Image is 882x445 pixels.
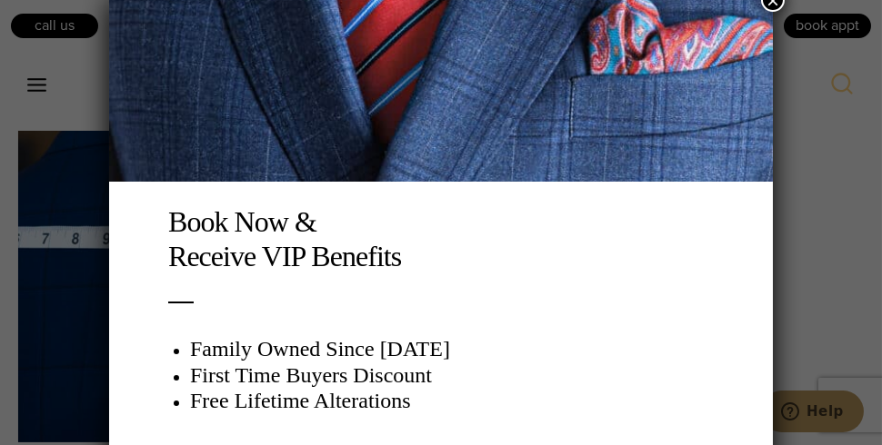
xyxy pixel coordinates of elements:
h2: Book Now & Receive VIP Benefits [168,204,714,274]
h3: First Time Buyers Discount [190,362,714,389]
h3: Family Owned Since [DATE] [190,336,714,362]
h3: Free Lifetime Alterations [190,388,714,414]
span: Help [41,13,78,29]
